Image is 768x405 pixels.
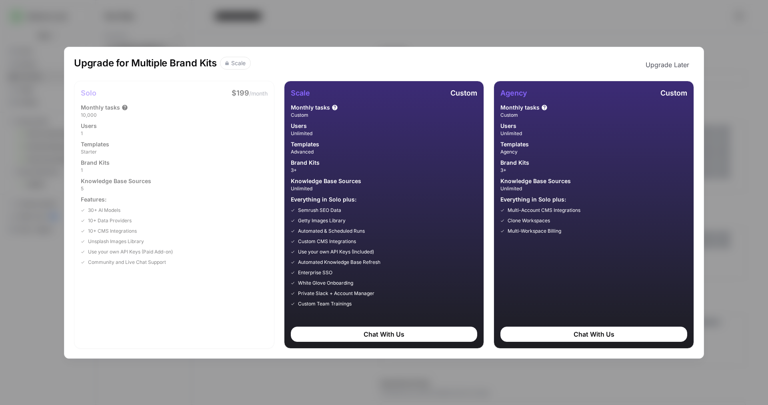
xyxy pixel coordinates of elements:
[88,248,173,255] span: Use your own API Keys (Paid Add-on)
[500,148,687,156] span: Agency
[81,177,151,185] span: Knowledge Base Sources
[291,185,478,192] span: Unlimited
[508,217,550,224] span: Clone Workspaces
[81,159,110,167] span: Brand Kits
[81,185,268,192] span: 5
[500,112,687,119] span: Custom
[231,59,246,67] div: Scale
[291,177,361,185] span: Knowledge Base Sources
[291,88,310,99] h1: Scale
[500,185,687,192] span: Unlimited
[291,140,319,148] span: Templates
[298,248,374,255] span: Use your own API Keys (Included)
[249,90,268,97] span: /month
[81,122,97,130] span: Users
[298,238,356,245] span: Custom CMS Integrations
[88,259,166,266] span: Community and Live Chat Support
[500,104,540,112] span: Monthly tasks
[291,196,478,203] span: Everything in Solo plus:
[508,207,580,214] span: Multi-Account CMS Integrations
[81,140,109,148] span: Templates
[81,148,268,156] span: Starter
[88,217,132,224] span: 10+ Data Providers
[298,279,353,287] span: White Glove Onboarding
[81,196,268,203] span: Features:
[298,290,374,297] span: Private Slack + Account Manager
[450,89,477,97] span: Custom
[81,167,268,174] span: 1
[291,112,478,119] span: Custom
[298,259,380,266] span: Automated Knowledge Base Refresh
[298,227,365,235] span: Automated & Scheduled Runs
[81,104,120,112] span: Monthly tasks
[291,122,307,130] span: Users
[74,57,217,73] h1: Upgrade for Multiple Brand Kits
[500,167,687,174] span: 3+
[81,112,268,119] span: 10,000
[298,207,341,214] span: Semrush SEO Data
[291,327,478,342] div: Chat With Us
[291,167,478,174] span: 3+
[88,207,120,214] span: 30+ AI Models
[500,196,687,203] span: Everything in Solo plus:
[81,88,96,99] h1: Solo
[298,300,352,307] span: Custom Team Trainings
[500,177,571,185] span: Knowledge Base Sources
[500,140,529,148] span: Templates
[88,238,144,245] span: Unsplash Images Library
[500,159,529,167] span: Brand Kits
[298,217,346,224] span: Getty Images Library
[508,227,561,235] span: Multi-Workspace Billing
[291,130,478,137] span: Unlimited
[500,122,516,130] span: Users
[298,269,332,276] span: Enterprise SSO
[81,130,268,137] span: 1
[88,227,137,235] span: 10+ CMS Integrations
[291,159,320,167] span: Brand Kits
[500,327,687,342] div: Chat With Us
[660,89,687,97] span: Custom
[232,89,249,97] span: $199
[641,57,694,73] button: Upgrade Later
[291,148,478,156] span: Advanced
[500,130,687,137] span: Unlimited
[291,104,330,112] span: Monthly tasks
[500,88,527,99] h1: Agency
